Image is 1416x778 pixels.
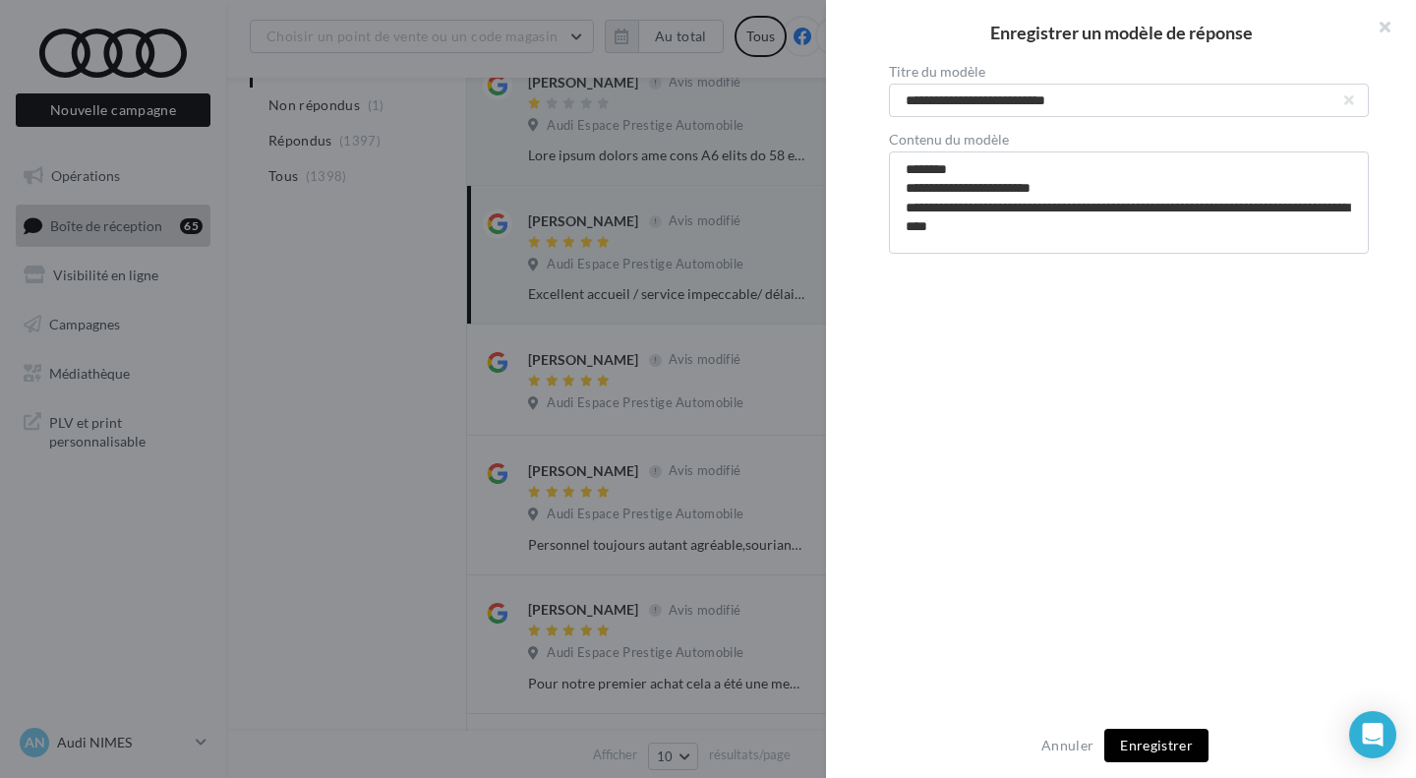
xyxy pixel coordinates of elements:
[857,24,1385,41] h2: Enregistrer un modèle de réponse
[1104,729,1209,762] button: Enregistrer
[1033,734,1101,757] button: Annuler
[889,133,1369,147] label: Contenu du modèle
[1349,711,1396,758] div: Open Intercom Messenger
[889,65,1369,79] label: Titre du modèle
